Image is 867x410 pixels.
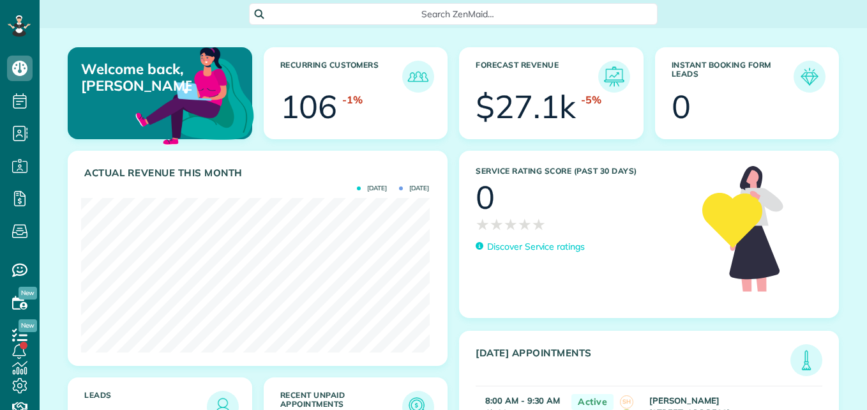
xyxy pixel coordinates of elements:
[620,395,633,409] span: SH
[518,213,532,236] span: ★
[399,185,429,192] span: [DATE]
[476,347,790,376] h3: [DATE] Appointments
[476,181,495,213] div: 0
[342,93,363,107] div: -1%
[601,64,627,89] img: icon_forecast_revenue-8c13a41c7ed35a8dcfafea3cbb826a0462acb37728057bba2d056411b612bbbe.png
[476,91,576,123] div: $27.1k
[485,395,560,406] strong: 8:00 AM - 9:30 AM
[280,61,403,93] h3: Recurring Customers
[476,213,490,236] span: ★
[649,395,720,406] strong: [PERSON_NAME]
[490,213,504,236] span: ★
[19,287,37,300] span: New
[581,93,601,107] div: -5%
[476,167,690,176] h3: Service Rating score (past 30 days)
[672,91,691,123] div: 0
[571,394,614,410] span: Active
[794,347,819,373] img: icon_todays_appointments-901f7ab196bb0bea1936b74009e4eb5ffbc2d2711fa7634e0d609ed5ef32b18b.png
[487,240,585,254] p: Discover Service ratings
[504,213,518,236] span: ★
[19,319,37,332] span: New
[81,61,192,95] p: Welcome back, [PERSON_NAME]!
[532,213,546,236] span: ★
[133,33,257,156] img: dashboard_welcome-42a62b7d889689a78055ac9021e634bf52bae3f8056760290aed330b23ab8690.png
[672,61,794,93] h3: Instant Booking Form Leads
[84,167,434,179] h3: Actual Revenue this month
[280,91,338,123] div: 106
[476,240,585,254] a: Discover Service ratings
[357,185,387,192] span: [DATE]
[476,61,598,93] h3: Forecast Revenue
[797,64,822,89] img: icon_form_leads-04211a6a04a5b2264e4ee56bc0799ec3eb69b7e499cbb523a139df1d13a81ae0.png
[405,64,431,89] img: icon_recurring_customers-cf858462ba22bcd05b5a5880d41d6543d210077de5bb9ebc9590e49fd87d84ed.png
